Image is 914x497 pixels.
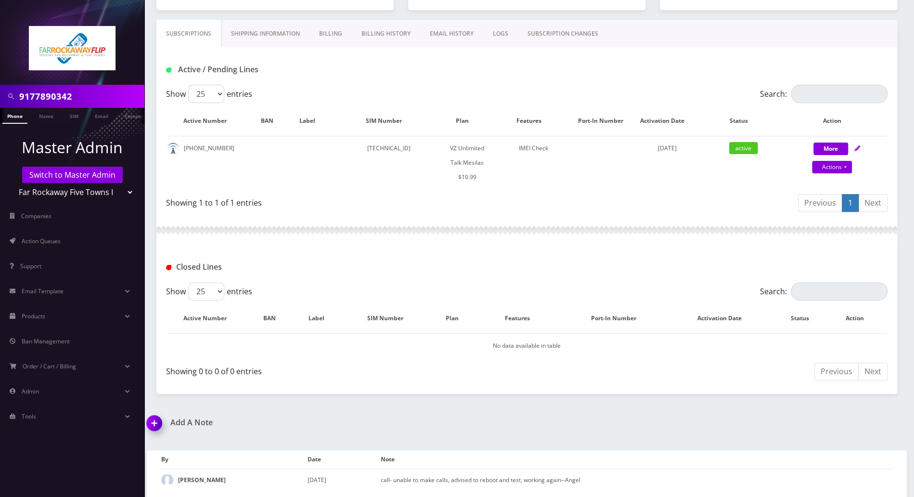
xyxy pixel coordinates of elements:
[166,67,171,73] img: Active / Pending Lines
[22,337,70,345] span: Ban Management
[22,412,36,420] span: Tools
[787,107,887,135] th: Action: activate to sort column ascending
[2,108,27,124] a: Phone
[308,450,381,469] th: Date
[858,194,888,212] a: Next
[491,107,576,135] th: Features: activate to sort column ascending
[19,87,142,105] input: Search in Company
[188,282,224,301] select: Showentries
[166,262,397,272] h1: Closed Lines
[566,304,671,332] th: Port-In Number: activate to sort column ascending
[777,304,831,332] th: Status: activate to sort column ascending
[444,136,490,189] td: VZ Unlimited Talk Mesilas $10.99
[178,476,226,484] strong: [PERSON_NAME]
[701,107,786,135] th: Status: activate to sort column ascending
[253,107,290,135] th: BAN: activate to sort column ascending
[90,108,113,123] a: Email
[120,108,152,123] a: Company
[347,304,434,332] th: SIM Number: activate to sort column ascending
[435,304,478,332] th: Plan: activate to sort column ascending
[308,469,381,491] td: [DATE]
[22,387,39,395] span: Admin
[166,65,397,74] h1: Active / Pending Lines
[791,282,888,301] input: Search:
[491,141,576,156] div: IMEI Check
[221,20,309,48] a: Shipping Information
[634,107,700,135] th: Activation Date: activate to sort column ascending
[147,418,520,427] a: Add A Note
[34,108,58,123] a: Name
[291,107,333,135] th: Label: activate to sort column ascending
[672,304,776,332] th: Activation Date: activate to sort column ascending
[166,85,252,103] label: Show entries
[22,237,61,245] span: Action Queues
[21,212,51,220] span: Companies
[812,161,852,173] a: Actions
[166,362,520,377] div: Showing 0 to 0 of 0 entries
[352,20,420,48] a: Billing History
[814,363,859,380] a: Previous
[156,20,221,48] a: Subscriptions
[253,304,296,332] th: BAN: activate to sort column ascending
[22,312,45,320] span: Products
[166,282,252,301] label: Show entries
[167,107,252,135] th: Active Number: activate to sort column ascending
[65,108,83,123] a: SIM
[166,265,171,270] img: Closed Lines
[309,20,352,48] a: Billing
[22,167,123,183] a: Switch to Master Admin
[167,143,179,155] img: default.png
[334,136,443,189] td: [TECHNICAL_ID]
[22,287,64,295] span: Email Template
[483,20,518,48] a: LOGS
[791,85,888,103] input: Search:
[20,262,41,270] span: Support
[760,282,888,301] label: Search:
[577,107,633,135] th: Port-In Number: activate to sort column ascending
[858,363,888,380] a: Next
[29,26,116,70] img: Far Rockaway Five Towns Flip
[167,136,252,189] td: [PHONE_NUMBER]
[381,469,892,491] td: call- unable to make calls, advised to reboot and test, working again--Angel
[813,143,848,155] button: More
[381,450,892,469] th: Note
[657,144,676,152] span: [DATE]
[167,333,887,358] td: No data available in table
[166,193,520,209] div: Showing 1 to 1 of 1 entries
[842,194,859,212] a: 1
[833,304,887,332] th: Action : activate to sort column ascending
[729,142,758,154] span: active
[297,304,346,332] th: Label: activate to sort column ascending
[420,20,483,48] a: EMAIL HISTORY
[479,304,565,332] th: Features: activate to sort column ascending
[798,194,842,212] a: Previous
[518,20,608,48] a: SUBSCRIPTION CHANGES
[334,107,443,135] th: SIM Number: activate to sort column ascending
[161,450,308,469] th: By
[167,304,252,332] th: Active Number: activate to sort column descending
[188,85,224,103] select: Showentries
[444,107,490,135] th: Plan: activate to sort column ascending
[23,362,76,370] span: Order / Cart / Billing
[760,85,888,103] label: Search:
